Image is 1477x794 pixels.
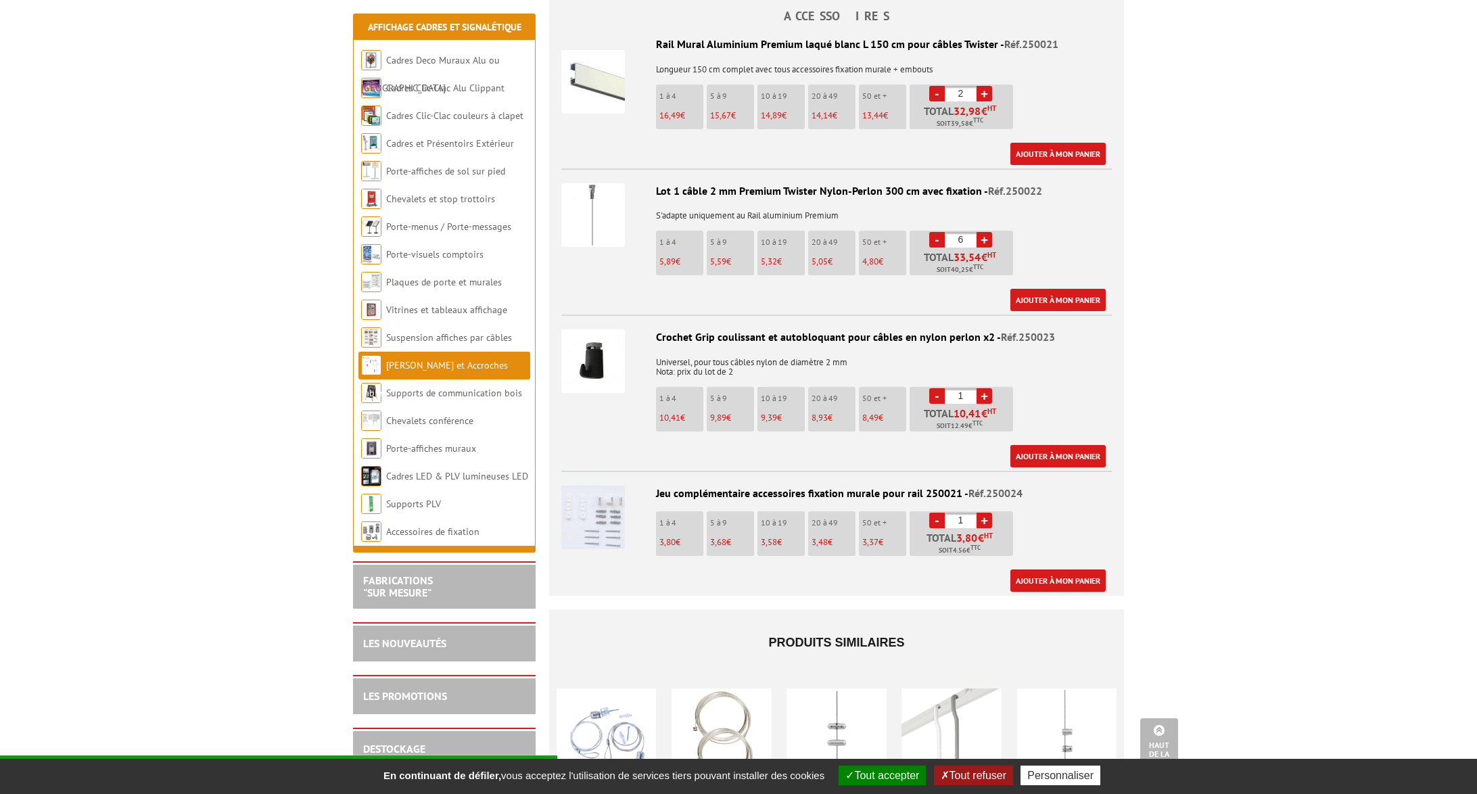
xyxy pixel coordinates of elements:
img: Supports PLV [361,494,381,514]
p: 20 à 49 [812,394,855,403]
span: 5,89 [659,256,676,267]
sup: HT [984,531,993,540]
sup: TTC [973,116,983,124]
p: € [862,257,906,266]
a: - [929,86,945,101]
p: € [761,257,805,266]
img: Crochet Grip coulissant et autobloquant pour câbles en nylon perlon x2 [561,329,625,393]
span: Réf.250021 [1004,37,1058,51]
p: Total [913,532,1013,556]
a: Ajouter à mon panier [1010,289,1106,311]
p: 1 à 4 [659,394,703,403]
span: 5,32 [761,256,777,267]
span: Soit € [939,545,981,556]
img: Porte-visuels comptoirs [361,244,381,264]
span: vous acceptez l'utilisation de services tiers pouvant installer des cookies [377,770,831,781]
span: 9,89 [710,412,726,423]
a: Cadres Deco Muraux Alu ou [GEOGRAPHIC_DATA] [361,54,500,94]
p: € [862,413,906,423]
p: 5 à 9 [710,394,754,403]
sup: TTC [970,544,981,551]
span: 9,39 [761,412,777,423]
p: € [761,538,805,547]
span: Soit € [937,118,983,129]
p: € [761,111,805,120]
img: Porte-affiches muraux [361,438,381,459]
p: € [812,538,855,547]
span: 3,68 [710,536,726,548]
p: € [812,111,855,120]
a: FABRICATIONS"Sur Mesure" [363,574,433,599]
p: Longueur 150 cm complet avec tous accessoires fixation murale + embouts [561,55,1112,74]
div: Jeu complémentaire accessoires fixation murale pour rail 250021 - [561,486,1112,501]
p: S'adapte uniquement au Rail aluminium Premium [561,202,1112,220]
span: € [954,408,996,419]
img: Cimaises et Accroches tableaux [361,355,381,375]
img: Lot 1 câble 2 mm Premium Twister Nylon-Perlon 300 cm avec fixation [561,183,625,247]
sup: TTC [972,419,983,427]
span: 3,37 [862,536,878,548]
span: 14,14 [812,110,833,121]
a: - [929,388,945,404]
a: Supports PLV [386,498,441,510]
img: Rail Mural Aluminium Premium laqué blanc L 150 cm pour câbles Twister [561,50,625,114]
p: 10 à 19 [761,518,805,528]
a: Haut de la page [1140,718,1178,774]
p: € [710,413,754,423]
img: Porte-affiches de sol sur pied [361,161,381,181]
strong: En continuant de défiler, [383,770,501,781]
img: Jeu complémentaire accessoires fixation murale pour rail 250021 [561,486,625,549]
a: Affichage Cadres et Signalétique [368,21,521,33]
span: € [954,252,996,262]
p: € [710,257,754,266]
img: Chevalets conférence [361,411,381,431]
span: Soit € [937,264,983,275]
p: 5 à 9 [710,91,754,101]
span: 13,44 [862,110,883,121]
a: Cadres LED & PLV lumineuses LED [386,470,528,482]
span: Produits similaires [768,636,904,649]
span: 3,80 [659,536,676,548]
div: Rail Mural Aluminium Premium laqué blanc L 150 cm pour câbles Twister - [561,37,1112,52]
a: Porte-menus / Porte-messages [386,220,511,233]
span: 5,59 [710,256,726,267]
span: 3,80 [956,532,978,543]
span: 33,54 [954,252,981,262]
p: 20 à 49 [812,237,855,247]
a: LES PROMOTIONS [363,689,447,703]
button: Personnaliser (fenêtre modale) [1021,766,1100,785]
sup: TTC [973,263,983,271]
p: € [812,413,855,423]
p: 50 et + [862,394,906,403]
p: 5 à 9 [710,237,754,247]
img: Cadres et Présentoirs Extérieur [361,133,381,154]
div: Lot 1 câble 2 mm Premium Twister Nylon-Perlon 300 cm avec fixation - [561,183,1112,199]
span: 5,05 [812,256,828,267]
p: € [659,257,703,266]
span: 40,25 [951,264,969,275]
span: 10,41 [659,412,680,423]
img: Suspension affiches par câbles [361,327,381,348]
p: 10 à 19 [761,237,805,247]
img: Cadres Clic-Clac couleurs à clapet [361,106,381,126]
p: 5 à 9 [710,518,754,528]
a: Plaques de porte et murales [386,276,502,288]
p: 1 à 4 [659,91,703,101]
p: 50 et + [862,518,906,528]
p: Total [913,106,1013,129]
a: - [929,232,945,248]
button: Tout accepter [839,766,926,785]
a: Cadres Clic-Clac Alu Clippant [386,82,505,94]
p: € [862,111,906,120]
a: Ajouter à mon panier [1010,569,1106,592]
span: 39,58 [951,118,969,129]
sup: HT [987,406,996,416]
p: € [812,257,855,266]
sup: HT [987,103,996,113]
p: 50 et + [862,91,906,101]
span: 4.56 [953,545,966,556]
img: Chevalets et stop trottoirs [361,189,381,209]
p: Total [913,252,1013,275]
p: € [710,538,754,547]
img: Porte-menus / Porte-messages [361,216,381,237]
